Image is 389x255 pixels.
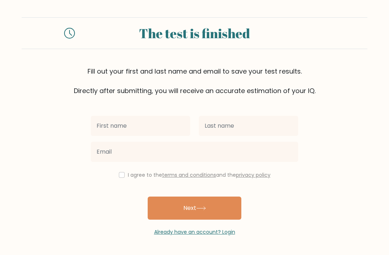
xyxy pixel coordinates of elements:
div: The test is finished [84,23,305,43]
div: Fill out your first and last name and email to save your test results. Directly after submitting,... [22,66,367,96]
button: Next [148,197,241,220]
a: terms and conditions [162,171,216,179]
input: Last name [199,116,298,136]
input: First name [91,116,190,136]
input: Email [91,142,298,162]
label: I agree to the and the [128,171,270,179]
a: Already have an account? Login [154,228,235,236]
a: privacy policy [236,171,270,179]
